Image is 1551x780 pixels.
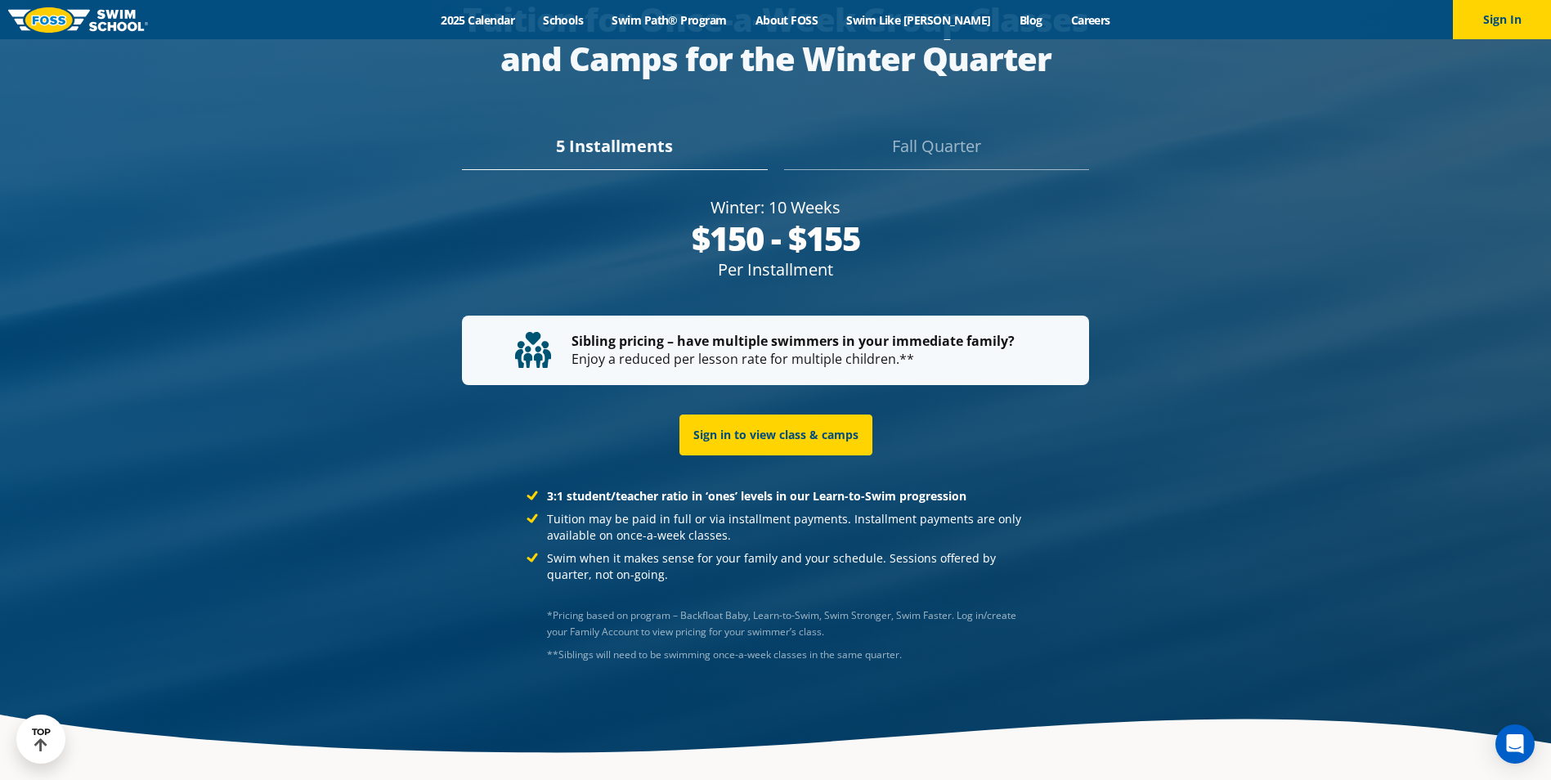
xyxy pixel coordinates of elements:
[547,647,1024,663] div: Josef Severson, Rachael Blom (group direct message)
[462,134,767,170] div: 5 Installments
[515,332,551,368] img: tuition-family-children.svg
[529,12,598,28] a: Schools
[527,511,1024,544] li: Tuition may be paid in full or via installment payments. Installment payments are only available ...
[679,415,872,455] a: Sign in to view class & camps
[572,332,1015,350] strong: Sibling pricing – have multiple swimmers in your immediate family?
[462,196,1089,219] div: Winter: 10 Weeks
[32,727,51,752] div: TOP
[1005,12,1056,28] a: Blog
[1495,724,1535,764] div: Open Intercom Messenger
[784,134,1089,170] div: Fall Quarter
[832,12,1006,28] a: Swim Like [PERSON_NAME]
[427,12,529,28] a: 2025 Calendar
[547,607,1024,640] p: *Pricing based on program – Backfloat Baby, Learn-to-Swim, Swim Stronger, Swim Faster. Log in/cre...
[462,219,1089,258] div: $150 - $155
[1056,12,1124,28] a: Careers
[527,550,1024,583] li: Swim when it makes sense for your family and your schedule. Sessions offered by quarter, not on-g...
[598,12,741,28] a: Swim Path® Program
[462,258,1089,281] div: Per Installment
[547,488,966,504] strong: 3:1 student/teacher ratio in ‘ones’ levels in our Learn-to-Swim progression
[547,647,1024,663] div: **Siblings will need to be swimming once-a-week classes in the same quarter.
[741,12,832,28] a: About FOSS
[515,332,1036,369] p: Enjoy a reduced per lesson rate for multiple children.**
[8,7,148,33] img: FOSS Swim School Logo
